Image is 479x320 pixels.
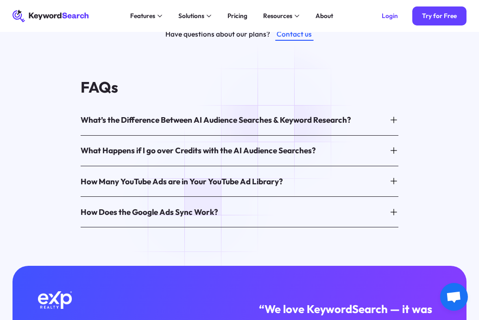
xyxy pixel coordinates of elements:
[81,145,316,156] div: What Happens if I go over Credits with the AI Audience Searches?
[310,10,338,22] a: About
[227,11,247,21] div: Pricing
[130,11,155,21] div: Features
[38,291,72,309] img: Exp Realty
[315,11,333,21] div: About
[165,29,270,40] div: Have questions about our plans?
[440,283,468,311] div: Open chat
[372,6,408,25] a: Login
[81,114,351,125] div: What’s the Difference Between AI Audience Searches & Keyword Research?
[222,10,252,22] a: Pricing
[277,29,312,40] div: Contact us
[382,12,398,20] div: Login
[412,6,466,25] a: Try for Free
[422,12,457,20] div: Try for Free
[178,11,204,21] div: Solutions
[81,79,399,95] h4: FAQs
[263,11,292,21] div: Resources
[81,176,283,187] div: How Many YouTube Ads are in Your YouTube Ad Library?
[275,28,314,41] a: Contact us
[81,207,218,218] div: How Does the Google Ads Sync Work?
